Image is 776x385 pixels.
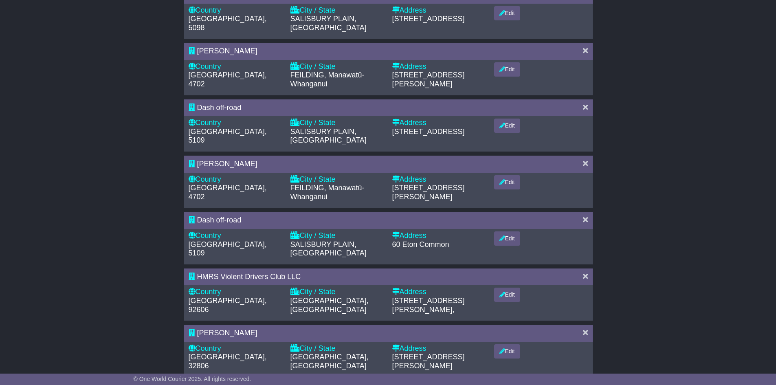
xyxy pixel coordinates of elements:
[189,240,267,257] span: [GEOGRAPHIC_DATA], 5109
[290,15,367,32] span: SALISBURY PLAIN, [GEOGRAPHIC_DATA]
[494,344,520,359] button: Edit
[189,6,282,15] div: Country
[392,353,465,370] span: [STREET_ADDRESS][PERSON_NAME]
[189,119,282,128] div: Country
[134,376,251,382] span: © One World Courier 2025. All rights reserved.
[290,128,367,145] span: SALISBURY PLAIN, [GEOGRAPHIC_DATA]
[290,353,369,370] span: [GEOGRAPHIC_DATA], [GEOGRAPHIC_DATA]
[494,175,520,189] button: Edit
[197,273,301,281] span: HMRS Violent Drivers Club LLC
[392,240,449,249] span: 60 Eton Common
[290,62,384,71] div: City / State
[189,353,267,370] span: [GEOGRAPHIC_DATA], 32806
[189,175,282,184] div: Country
[392,184,465,201] span: [STREET_ADDRESS][PERSON_NAME]
[290,231,384,240] div: City / State
[189,15,267,32] span: [GEOGRAPHIC_DATA], 5098
[392,288,486,297] div: Address
[290,344,384,353] div: City / State
[494,6,520,20] button: Edit
[197,329,257,337] span: [PERSON_NAME]
[189,231,282,240] div: Country
[197,216,242,224] span: Dash off-road
[290,71,365,88] span: FEILDING, Manawatū-Whanganui
[189,128,267,145] span: [GEOGRAPHIC_DATA], 5109
[197,160,257,168] span: [PERSON_NAME]
[290,119,384,128] div: City / State
[392,128,465,136] span: [STREET_ADDRESS]
[189,184,267,201] span: [GEOGRAPHIC_DATA], 4702
[392,344,486,353] div: Address
[494,62,520,77] button: Edit
[290,175,384,184] div: City / State
[392,175,486,184] div: Address
[494,288,520,302] button: Edit
[392,6,486,15] div: Address
[392,231,486,240] div: Address
[189,62,282,71] div: Country
[189,297,267,314] span: [GEOGRAPHIC_DATA], 92606
[189,71,267,88] span: [GEOGRAPHIC_DATA], 4702
[494,231,520,246] button: Edit
[197,47,257,55] span: [PERSON_NAME]
[290,288,384,297] div: City / State
[392,119,486,128] div: Address
[392,15,465,23] span: [STREET_ADDRESS]
[189,288,282,297] div: Country
[189,344,282,353] div: Country
[290,6,384,15] div: City / State
[290,184,365,201] span: FEILDING, Manawatū-Whanganui
[392,71,465,88] span: [STREET_ADDRESS][PERSON_NAME]
[392,62,486,71] div: Address
[290,240,367,257] span: SALISBURY PLAIN, [GEOGRAPHIC_DATA]
[494,119,520,133] button: Edit
[392,297,465,314] span: [STREET_ADDRESS][PERSON_NAME],
[197,103,242,112] span: Dash off-road
[290,297,369,314] span: [GEOGRAPHIC_DATA], [GEOGRAPHIC_DATA]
